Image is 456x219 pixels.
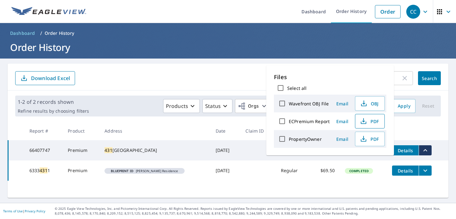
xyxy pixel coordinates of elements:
[355,114,385,128] button: PDF
[63,140,99,160] td: Premium
[211,122,241,140] th: Date
[235,99,293,113] button: Orgs2
[55,206,453,216] p: © 2025 Eagle View Technologies, Inc. and Pictometry International Corp. All Rights Reserved. Repo...
[396,168,415,174] span: Details
[406,5,420,19] div: CC
[104,147,205,153] div: [GEOGRAPHIC_DATA]
[111,169,133,172] em: Blueprint ID
[8,28,448,38] nav: breadcrumb
[375,5,401,18] a: Order
[8,41,448,54] h1: Order History
[63,122,99,140] th: Product
[393,99,415,113] button: Apply
[419,166,432,176] button: filesDropdownBtn-63334311
[15,71,75,85] button: Download Excel
[359,135,379,143] span: PDF
[202,99,232,113] button: Status
[24,140,63,160] td: 66407747
[31,75,70,82] p: Download Excel
[238,102,259,110] span: Orgs
[163,99,200,113] button: Products
[392,145,419,155] button: detailsBtn-66407747
[355,96,385,111] button: OBJ
[335,101,350,107] span: Email
[345,169,372,173] span: Completed
[398,102,410,110] span: Apply
[18,98,89,106] p: 1-2 of 2 records shown
[392,166,419,176] button: detailsBtn-63334311
[40,167,47,173] mark: 431
[3,209,45,213] p: |
[205,102,221,110] p: Status
[419,145,432,155] button: filesDropdownBtn-66407747
[63,160,99,181] td: Premium
[211,160,241,181] td: [DATE]
[104,147,112,153] mark: 431
[332,134,352,144] button: Email
[289,101,329,107] label: Wavefront OBJ File
[335,136,350,142] span: Email
[18,108,89,114] p: Refine results by choosing filters
[276,160,310,181] td: Regular
[24,122,63,140] th: Report #
[25,209,45,213] a: Privacy Policy
[287,85,307,91] label: Select all
[11,7,86,16] img: EV Logo
[45,30,74,36] p: Order History
[24,160,63,181] td: 6333 1
[166,102,188,110] p: Products
[310,160,340,181] td: $69.50
[107,169,182,172] span: [PERSON_NAME] Residence
[359,100,379,107] span: OBJ
[332,116,352,126] button: Email
[8,28,38,38] a: Dashboard
[40,29,42,37] li: /
[289,118,330,124] label: ECPremium Report
[274,73,386,81] p: Files
[240,122,275,140] th: Claim ID
[355,132,385,146] button: PDF
[332,99,352,109] button: Email
[418,71,441,85] button: Search
[289,136,322,142] label: PropertyOwner
[359,117,379,125] span: PDF
[211,140,241,160] td: [DATE]
[396,147,415,153] span: Details
[335,118,350,124] span: Email
[10,30,35,36] span: Dashboard
[99,122,210,140] th: Address
[423,75,436,81] span: Search
[3,209,23,213] a: Terms of Use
